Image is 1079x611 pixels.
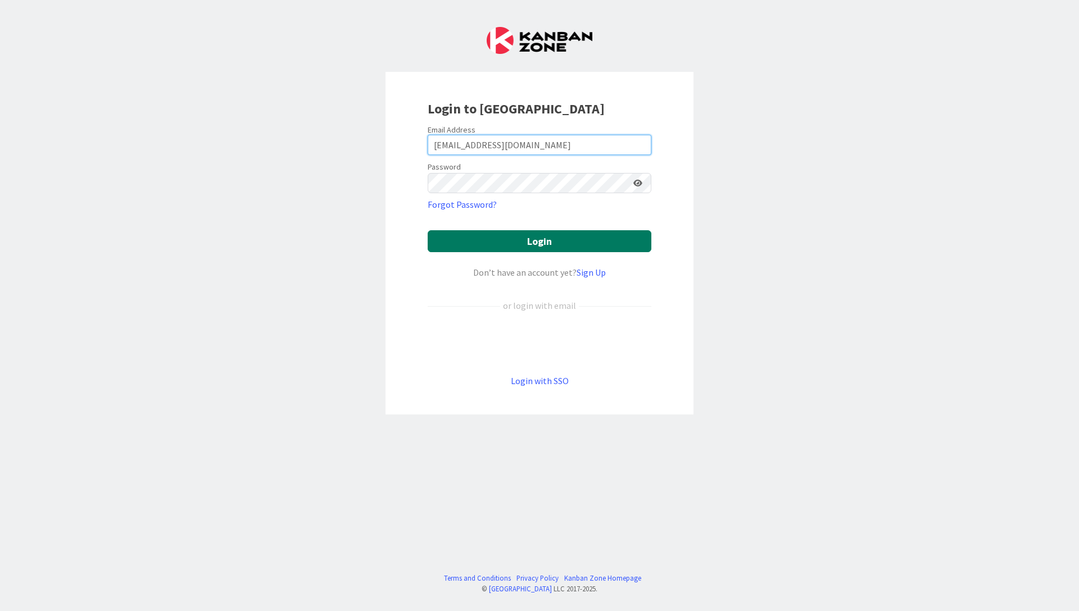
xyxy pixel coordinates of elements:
[511,375,569,386] a: Login with SSO
[428,266,651,279] div: Don’t have an account yet?
[564,573,641,583] a: Kanban Zone Homepage
[422,331,657,355] iframe: Sign in with Google Button
[487,27,592,54] img: Kanban Zone
[444,573,511,583] a: Terms and Conditions
[428,100,605,117] b: Login to [GEOGRAPHIC_DATA]
[428,230,651,252] button: Login
[489,584,552,593] a: [GEOGRAPHIC_DATA]
[577,267,606,278] a: Sign Up
[500,299,579,312] div: or login with email
[438,583,641,594] div: © LLC 2017- 2025 .
[516,573,559,583] a: Privacy Policy
[428,125,475,135] label: Email Address
[428,161,461,173] label: Password
[428,198,497,211] a: Forgot Password?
